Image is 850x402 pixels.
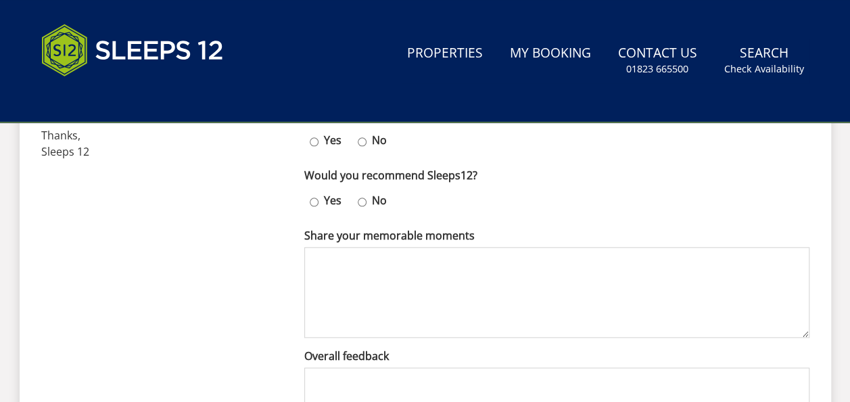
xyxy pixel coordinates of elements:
a: Properties [402,39,488,69]
label: No [367,192,392,208]
a: SearchCheck Availability [719,39,809,83]
a: My Booking [504,39,596,69]
label: Would you recommend Sleeps12? [304,167,809,183]
label: Yes [318,132,347,148]
iframe: Customer reviews powered by Trustpilot [34,92,176,104]
label: Yes [318,192,347,208]
label: Share your memorable moments [304,227,809,244]
img: Sleeps 12 [41,16,224,84]
a: Contact Us01823 665500 [613,39,703,83]
label: Overall feedback [304,348,809,364]
small: 01823 665500 [626,62,688,76]
small: Check Availability [724,62,804,76]
label: No [367,132,392,148]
